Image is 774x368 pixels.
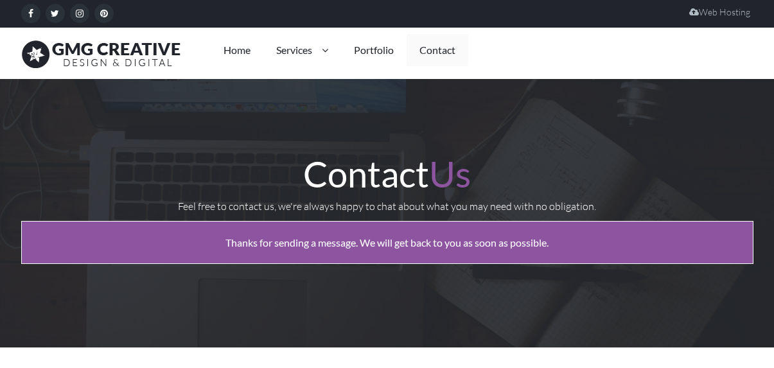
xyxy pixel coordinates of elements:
[689,6,750,17] a: Web Hosting
[341,34,407,66] a: Portfolio
[429,152,471,195] span: Us
[407,34,468,66] a: Contact
[21,221,753,264] p: Thanks for sending a message. We will get back to you as soon as possible.
[263,34,341,66] a: Services
[21,198,753,215] p: Feel free to contact us, we're always happy to chat about what you may need with no obligation.
[21,34,182,73] img: Give Me Gimmicks logo
[21,156,753,192] h1: Contact
[211,34,263,66] a: Home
